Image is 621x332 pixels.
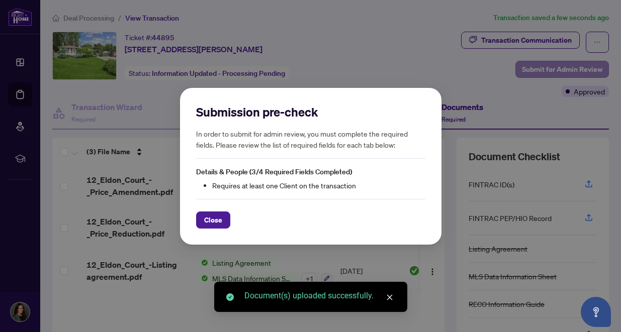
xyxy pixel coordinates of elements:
[581,297,611,327] button: Open asap
[196,128,425,150] h5: In order to submit for admin review, you must complete the required fields. Please review the lis...
[226,293,234,301] span: check-circle
[244,290,395,302] div: Document(s) uploaded successfully.
[384,292,395,303] a: Close
[204,211,222,228] span: Close
[212,179,425,190] li: Requires at least one Client on the transaction
[196,211,230,228] button: Close
[196,104,425,120] h2: Submission pre-check
[386,294,393,301] span: close
[196,167,352,176] span: Details & People (3/4 Required Fields Completed)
